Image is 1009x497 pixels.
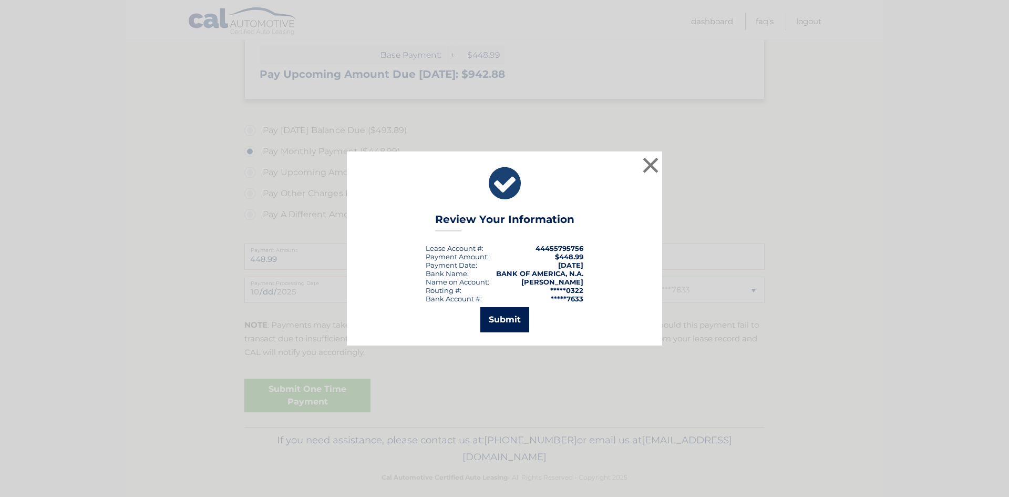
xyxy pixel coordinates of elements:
[536,244,583,252] strong: 44455795756
[558,261,583,269] span: [DATE]
[426,295,482,303] div: Bank Account #:
[640,155,661,176] button: ×
[426,286,461,295] div: Routing #:
[426,252,489,261] div: Payment Amount:
[426,244,483,252] div: Lease Account #:
[435,213,574,231] h3: Review Your Information
[426,261,477,269] div: :
[555,252,583,261] span: $448.99
[521,278,583,286] strong: [PERSON_NAME]
[480,307,529,332] button: Submit
[496,269,583,278] strong: BANK OF AMERICA, N.A.
[426,269,469,278] div: Bank Name:
[426,278,489,286] div: Name on Account:
[426,261,476,269] span: Payment Date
